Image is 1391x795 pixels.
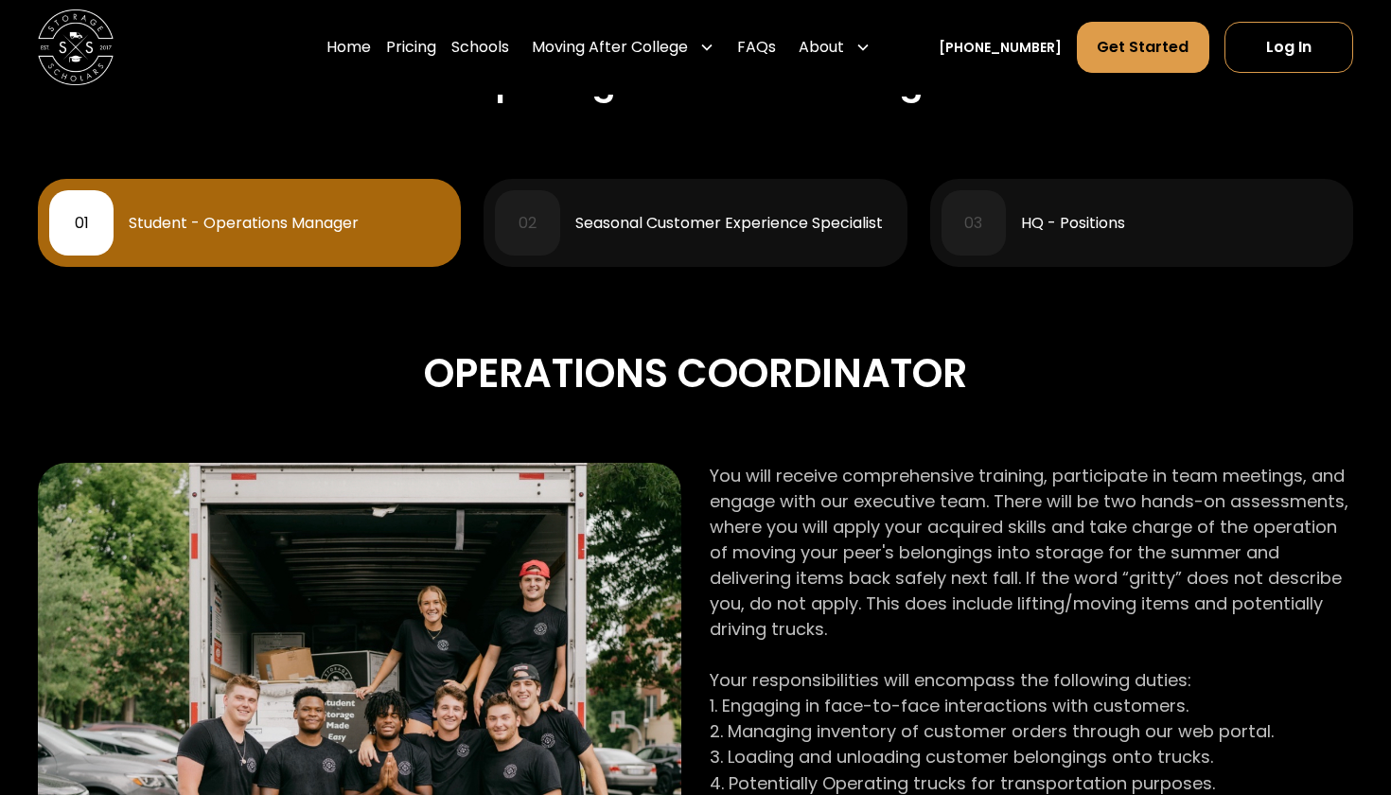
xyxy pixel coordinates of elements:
[737,21,776,74] a: FAQs
[75,216,89,231] div: 01
[964,216,982,231] div: 03
[575,216,883,231] div: Seasonal Customer Experience Specialist
[326,21,371,74] a: Home
[799,36,844,59] div: About
[1021,216,1125,231] div: HQ - Positions
[519,216,537,231] div: 02
[308,62,1084,103] h2: We Have Openings for the Following Positions
[939,38,1062,58] a: [PHONE_NUMBER]
[1224,22,1353,73] a: Log In
[386,21,436,74] a: Pricing
[38,9,114,85] img: Storage Scholars main logo
[38,9,114,85] a: home
[129,216,359,231] div: Student - Operations Manager
[1077,22,1208,73] a: Get Started
[532,36,688,59] div: Moving After College
[451,21,509,74] a: Schools
[524,21,722,74] div: Moving After College
[791,21,878,74] div: About
[38,343,1353,406] div: Operations Coordinator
